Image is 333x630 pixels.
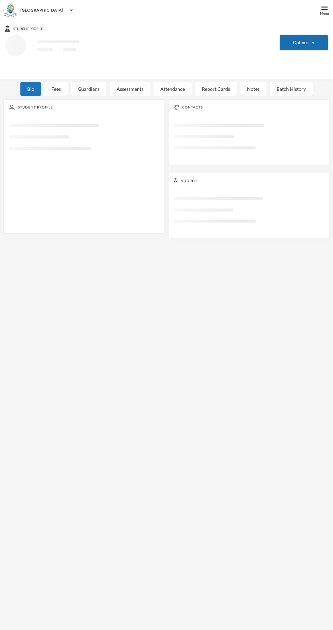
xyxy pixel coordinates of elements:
div: Contacts [174,105,324,110]
span: Student Profile [13,26,43,31]
svg: Loading interface... [5,35,269,72]
div: Menu [320,11,329,16]
div: Assessments [110,82,150,96]
img: logo [4,4,17,17]
div: Notes [240,82,266,96]
div: Fees [45,82,68,96]
svg: Loading interface... [9,120,159,158]
div: Batch History [270,82,313,96]
div: Bio [20,82,41,96]
button: Options [280,35,328,50]
div: Attendance [154,82,192,96]
svg: Loading interface... [174,120,324,158]
div: Address [174,178,324,183]
div: [GEOGRAPHIC_DATA] [20,7,63,13]
div: Report Cards [195,82,237,96]
div: Student Profile [9,105,159,110]
svg: Loading interface... [174,194,324,231]
div: Guardians [71,82,106,96]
